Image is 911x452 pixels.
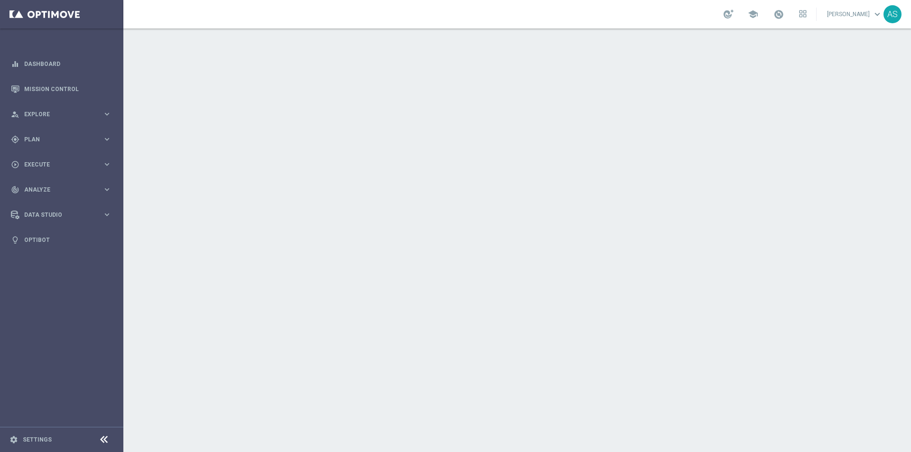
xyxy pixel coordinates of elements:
[11,211,102,219] div: Data Studio
[24,137,102,142] span: Plan
[11,51,112,76] div: Dashboard
[102,185,112,194] i: keyboard_arrow_right
[11,135,19,144] i: gps_fixed
[10,60,112,68] button: equalizer Dashboard
[10,136,112,143] button: gps_fixed Plan keyboard_arrow_right
[24,187,102,193] span: Analyze
[11,135,102,144] div: Plan
[11,110,102,119] div: Explore
[11,236,19,244] i: lightbulb
[11,185,102,194] div: Analyze
[10,186,112,194] button: track_changes Analyze keyboard_arrow_right
[102,160,112,169] i: keyboard_arrow_right
[826,7,883,21] a: [PERSON_NAME]keyboard_arrow_down
[24,76,112,101] a: Mission Control
[11,227,112,252] div: Optibot
[748,9,758,19] span: school
[9,435,18,444] i: settings
[10,161,112,168] button: play_circle_outline Execute keyboard_arrow_right
[102,135,112,144] i: keyboard_arrow_right
[10,211,112,219] button: Data Studio keyboard_arrow_right
[10,111,112,118] button: person_search Explore keyboard_arrow_right
[883,5,902,23] div: AS
[11,60,19,68] i: equalizer
[102,210,112,219] i: keyboard_arrow_right
[24,51,112,76] a: Dashboard
[11,185,19,194] i: track_changes
[872,9,883,19] span: keyboard_arrow_down
[23,437,52,443] a: Settings
[10,85,112,93] button: Mission Control
[11,160,102,169] div: Execute
[24,111,102,117] span: Explore
[11,110,19,119] i: person_search
[11,160,19,169] i: play_circle_outline
[102,110,112,119] i: keyboard_arrow_right
[11,76,112,101] div: Mission Control
[24,227,112,252] a: Optibot
[24,212,102,218] span: Data Studio
[24,162,102,167] span: Execute
[10,236,112,244] button: lightbulb Optibot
